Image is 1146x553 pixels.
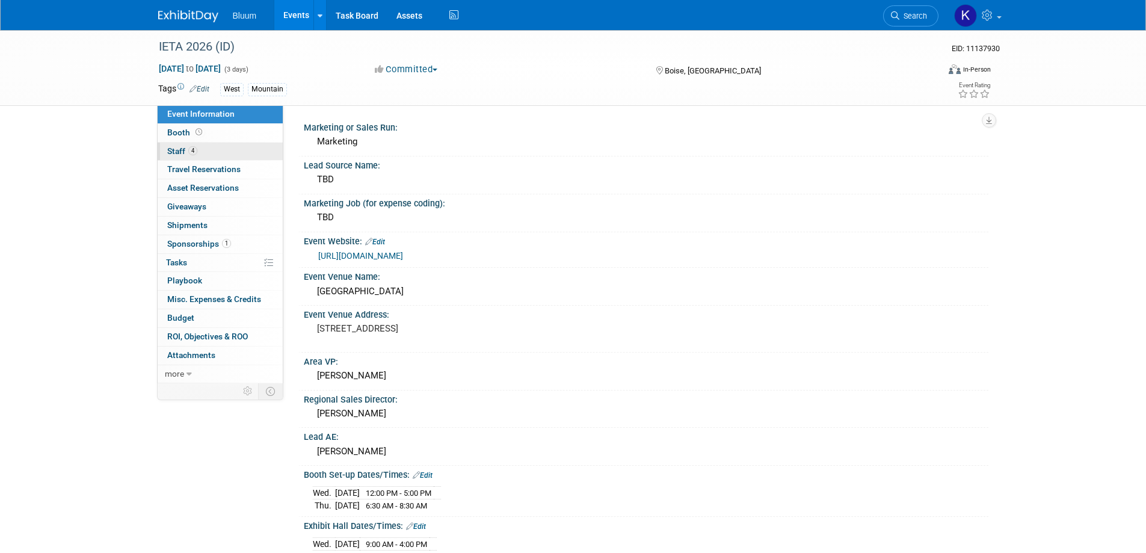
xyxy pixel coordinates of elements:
div: Exhibit Hall Dates/Times: [304,517,988,533]
div: IETA 2026 (ID) [155,36,920,58]
span: Budget [167,313,194,323]
span: Sponsorships [167,239,231,249]
span: ROI, Objectives & ROO [167,332,248,341]
a: Misc. Expenses & Credits [158,291,283,309]
a: Booth [158,124,283,142]
div: West [220,83,244,96]
a: Staff4 [158,143,283,161]
span: 6:30 AM - 8:30 AM [366,501,427,510]
span: Event ID: 11137930 [952,44,1000,53]
td: Thu. [313,499,335,512]
a: Asset Reservations [158,179,283,197]
a: Edit [406,522,426,531]
span: 9:00 AM - 4:00 PM [366,540,427,549]
span: Event Information [167,109,235,119]
div: TBD [313,170,979,189]
div: [PERSON_NAME] [313,366,979,385]
span: Search [899,11,927,20]
a: Search [883,5,938,26]
a: [URL][DOMAIN_NAME] [318,251,403,261]
img: Kellie Noller [954,4,977,27]
div: Event Venue Name: [304,268,988,283]
a: Giveaways [158,198,283,216]
div: [PERSON_NAME] [313,404,979,423]
a: more [158,365,283,383]
span: Booth [167,128,205,137]
div: Area VP: [304,353,988,368]
td: Toggle Event Tabs [258,383,283,399]
img: ExhibitDay [158,10,218,22]
div: [GEOGRAPHIC_DATA] [313,282,979,301]
div: Marketing or Sales Run: [304,119,988,134]
div: [PERSON_NAME] [313,442,979,461]
span: Asset Reservations [167,183,239,193]
div: Event Venue Address: [304,306,988,321]
div: Regional Sales Director: [304,391,988,406]
div: Lead Source Name: [304,156,988,171]
div: Booth Set-up Dates/Times: [304,466,988,481]
span: 12:00 PM - 5:00 PM [366,489,431,498]
span: Attachments [167,350,215,360]
span: Booth not reserved yet [193,128,205,137]
span: Misc. Expenses & Credits [167,294,261,304]
a: Budget [158,309,283,327]
td: Personalize Event Tab Strip [238,383,259,399]
span: Staff [167,146,197,156]
a: ROI, Objectives & ROO [158,328,283,346]
a: Playbook [158,272,283,290]
div: TBD [313,208,979,227]
button: Committed [371,63,442,76]
span: 4 [188,146,197,155]
div: Event Rating [958,82,990,88]
div: Event Website: [304,232,988,248]
span: 1 [222,239,231,248]
a: Travel Reservations [158,161,283,179]
a: Attachments [158,347,283,365]
a: Tasks [158,254,283,272]
span: Giveaways [167,202,206,211]
span: Shipments [167,220,208,230]
span: more [165,369,184,378]
span: Boise, [GEOGRAPHIC_DATA] [665,66,761,75]
a: Edit [365,238,385,246]
a: Event Information [158,105,283,123]
div: Mountain [248,83,287,96]
span: Playbook [167,276,202,285]
a: Edit [189,85,209,93]
td: [DATE] [335,499,360,512]
td: Tags [158,82,209,96]
td: [DATE] [335,486,360,499]
span: [DATE] [DATE] [158,63,221,74]
td: Wed. [313,486,335,499]
pre: [STREET_ADDRESS] [317,323,576,334]
span: Bluum [233,11,257,20]
div: In-Person [963,65,991,74]
span: Travel Reservations [167,164,241,174]
div: Marketing [313,132,979,151]
td: Wed. [313,537,335,551]
div: Marketing Job (for expense coding): [304,194,988,209]
a: Sponsorships1 [158,235,283,253]
td: [DATE] [335,537,360,551]
span: Tasks [166,258,187,267]
div: Lead AE: [304,428,988,443]
a: Shipments [158,217,283,235]
span: to [184,64,196,73]
span: (3 days) [223,66,248,73]
img: Format-Inperson.png [949,64,961,74]
a: Edit [413,471,433,480]
div: Event Format [867,63,991,81]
